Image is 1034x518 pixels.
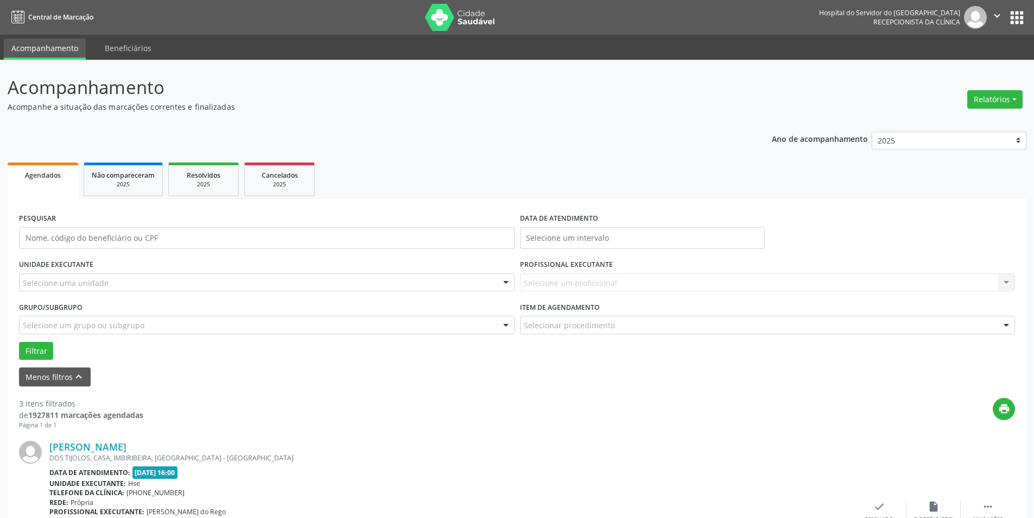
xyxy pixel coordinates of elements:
span: Agendados [25,171,61,180]
p: Ano de acompanhamento [772,132,868,145]
i: insert_drive_file [928,501,940,513]
img: img [19,441,42,464]
i:  [991,10,1003,22]
span: Recepcionista da clínica [873,17,960,27]
span: [DATE] 16:00 [132,466,178,479]
button: Relatórios [967,90,1023,109]
div: DOS TIJOLOS, CASA, IMBIRIBEIRA, [GEOGRAPHIC_DATA] - [GEOGRAPHIC_DATA] [49,453,852,463]
i: print [998,403,1010,415]
i: check [873,501,885,513]
div: 3 itens filtrados [19,398,143,409]
button: apps [1007,8,1026,27]
label: PESQUISAR [19,210,56,227]
button: Filtrar [19,342,53,360]
input: Selecione um intervalo [520,227,765,249]
div: 2025 [252,180,307,189]
a: Acompanhamento [4,39,86,60]
b: Data de atendimento: [49,468,130,477]
span: [PERSON_NAME] do Rego [147,507,226,516]
a: Beneficiários [97,39,159,58]
span: Cancelados [262,171,298,180]
a: Central de Marcação [8,8,93,26]
span: Resolvidos [187,171,220,180]
img: img [964,6,987,29]
strong: 1927811 marcações agendadas [28,410,143,420]
button:  [987,6,1007,29]
label: Item de agendamento [520,299,600,316]
span: Própria [71,498,93,507]
b: Unidade executante: [49,479,126,488]
p: Acompanhe a situação das marcações correntes e finalizadas [8,101,721,113]
div: 2025 [176,180,231,189]
button: print [993,398,1015,420]
span: Hse [128,479,140,488]
b: Telefone da clínica: [49,488,124,497]
label: UNIDADE EXECUTANTE [19,257,93,273]
span: [PHONE_NUMBER] [126,488,185,497]
b: Rede: [49,498,68,507]
div: Hospital do Servidor do [GEOGRAPHIC_DATA] [819,8,960,17]
label: PROFISSIONAL EXECUTANTE [520,257,613,273]
input: Nome, código do beneficiário ou CPF [19,227,515,249]
i:  [982,501,994,513]
button: Menos filtroskeyboard_arrow_up [19,367,91,386]
a: [PERSON_NAME] [49,441,126,453]
span: Selecione uma unidade [23,277,109,289]
i: keyboard_arrow_up [73,371,85,383]
span: Central de Marcação [28,13,93,22]
div: Página 1 de 1 [19,421,143,430]
div: 2025 [92,180,155,189]
b: Profissional executante: [49,507,144,516]
span: Não compareceram [92,171,155,180]
span: Selecione um grupo ou subgrupo [23,320,144,331]
div: de [19,409,143,421]
label: Grupo/Subgrupo [19,299,83,316]
span: Selecionar procedimento [524,320,615,331]
label: DATA DE ATENDIMENTO [520,210,598,227]
p: Acompanhamento [8,74,721,101]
